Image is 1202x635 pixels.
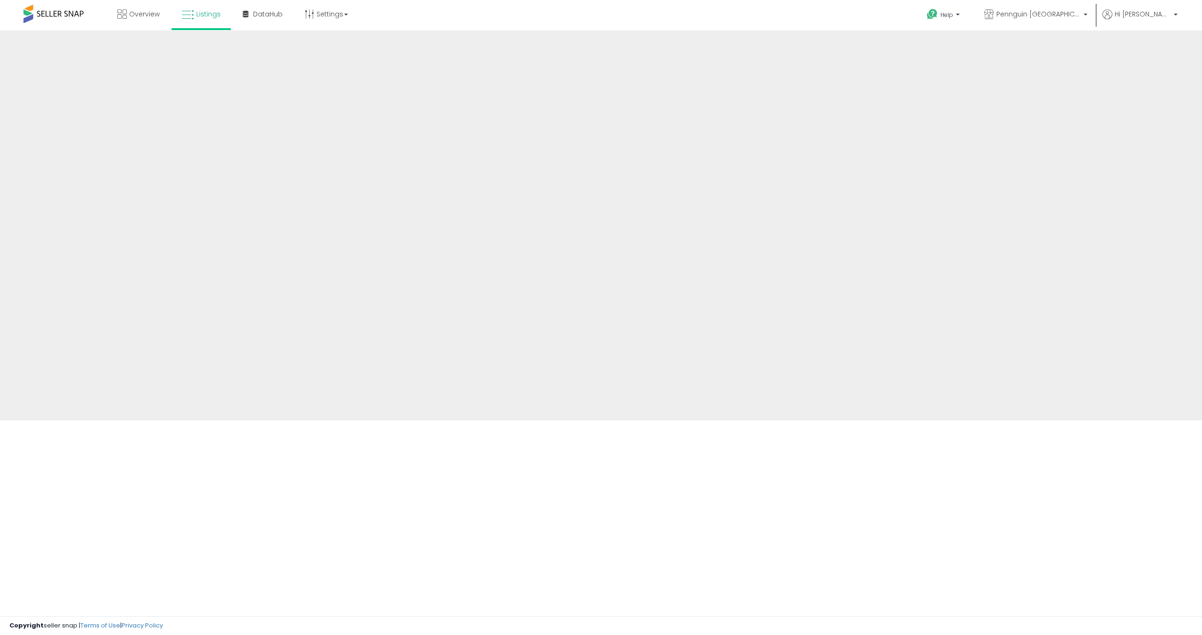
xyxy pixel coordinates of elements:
span: Hi [PERSON_NAME] [1115,9,1171,19]
span: Pennguin [GEOGRAPHIC_DATA] [996,9,1081,19]
span: Help [940,11,953,19]
span: Listings [196,9,221,19]
span: DataHub [253,9,283,19]
a: Help [919,1,969,31]
span: Overview [129,9,160,19]
a: Hi [PERSON_NAME] [1102,9,1178,31]
i: Get Help [926,8,938,20]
